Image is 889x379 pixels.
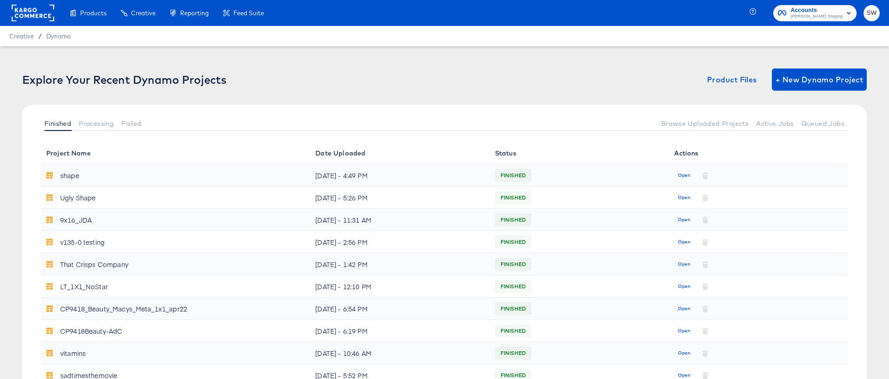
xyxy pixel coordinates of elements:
span: FINISHED [495,279,532,294]
div: [DATE] - 5:26 PM [315,190,484,205]
a: Dynamo [46,32,71,40]
span: FINISHED [495,301,532,316]
span: Open [678,171,690,180]
span: Failed [121,120,141,127]
div: vitamins [60,346,86,360]
span: Creative [9,32,34,40]
div: [DATE] - 2:56 PM [315,235,484,249]
button: Open [674,235,694,249]
button: Open [674,323,694,338]
span: Open [678,238,690,246]
button: Open [674,257,694,272]
span: Open [678,349,690,357]
span: FINISHED [495,257,532,272]
span: Open [678,282,690,291]
span: [PERSON_NAME] Staging [791,13,843,20]
div: [DATE] - 6:54 PM [315,301,484,316]
span: + New Dynamo Project [776,73,863,86]
span: SW [867,8,876,19]
button: Open [674,301,694,316]
span: Accounts [791,6,843,15]
span: Open [678,304,690,313]
div: LT_1X1_NoStar [60,279,108,294]
span: Processing [79,120,114,127]
span: Active Jobs [756,120,794,127]
span: FINISHED [495,235,532,249]
div: v135-0 testing [60,235,105,249]
button: Open [674,212,694,227]
span: Product Files [707,73,757,86]
span: Queued Jobs [801,120,845,127]
span: Open [678,260,690,268]
span: Open [678,193,690,202]
button: Open [674,279,694,294]
div: Explore Your Recent Dynamo Projects [22,73,226,86]
span: FINISHED [495,190,532,205]
button: Product Files [703,68,761,91]
button: Open [674,168,694,183]
span: Finished [44,120,71,127]
span: Products [80,9,106,17]
div: Ugly Shape [60,190,96,205]
div: [DATE] - 10:46 AM [315,346,484,360]
span: Browse Uploaded Projects [661,120,749,127]
button: Accounts[PERSON_NAME] Staging [773,5,857,21]
button: Open [674,346,694,360]
div: CP9418Beauty-AdC [60,323,122,338]
button: Open [674,190,694,205]
button: SW [864,5,880,21]
span: Reporting [180,9,209,17]
span: FINISHED [495,168,532,183]
div: shape [60,168,79,183]
button: + New Dynamo Project [772,68,867,91]
div: [DATE] - 4:49 PM [315,168,484,183]
th: Date Uploaded [310,142,489,164]
div: [DATE] - 11:31 AM [315,212,484,227]
div: [DATE] - 6:19 PM [315,323,484,338]
th: Status [489,142,669,164]
span: Creative [131,9,156,17]
div: That Crisps Company [60,257,128,272]
span: Open [678,216,690,224]
span: Open [678,327,690,335]
div: CP9418_Beauty_Macys_Meta_1x1_apr22 [60,301,187,316]
span: FINISHED [495,346,532,360]
span: FINISHED [495,212,532,227]
th: Actions [669,142,848,164]
span: Feed Suite [233,9,264,17]
span: FINISHED [495,323,532,338]
div: [DATE] - 1:42 PM [315,257,484,272]
div: [DATE] - 12:10 PM [315,279,484,294]
th: Project Name [41,142,310,164]
div: 9x16_JDA [60,212,92,227]
span: / [34,32,46,40]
